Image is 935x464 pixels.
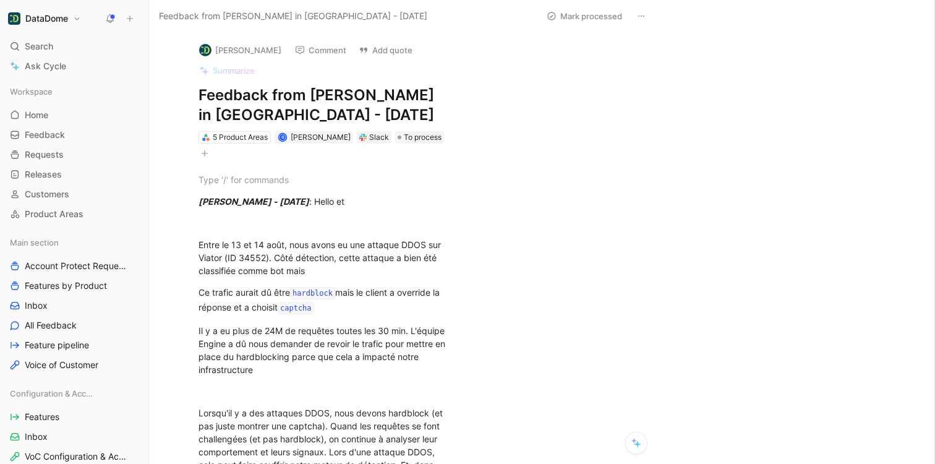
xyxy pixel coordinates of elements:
[25,339,89,351] span: Feature pipeline
[5,408,143,426] a: Features
[5,316,143,335] a: All Feedback
[290,287,335,299] code: hardblock
[25,168,62,181] span: Releases
[25,450,127,463] span: VoC Configuration & Access
[5,126,143,144] a: Feedback
[10,387,93,400] span: Configuration & Access
[5,165,143,184] a: Releases
[25,13,68,24] h1: DataDome
[5,57,143,75] a: Ask Cycle
[194,62,260,79] button: Summarize
[25,129,65,141] span: Feedback
[25,359,98,371] span: Voice of Customer
[5,384,143,403] div: Configuration & Access
[5,233,143,252] div: Main section
[25,411,59,423] span: Features
[5,356,143,374] a: Voice of Customer
[213,65,255,76] span: Summarize
[199,85,448,125] h1: Feedback from [PERSON_NAME] in [GEOGRAPHIC_DATA] - [DATE]
[25,39,53,54] span: Search
[25,148,64,161] span: Requests
[5,205,143,223] a: Product Areas
[5,296,143,315] a: Inbox
[25,431,48,443] span: Inbox
[541,7,628,25] button: Mark processed
[25,280,107,292] span: Features by Product
[25,109,48,121] span: Home
[25,59,66,74] span: Ask Cycle
[25,260,127,272] span: Account Protect Requests
[25,319,77,332] span: All Feedback
[353,41,418,59] button: Add quote
[199,286,448,316] div: Ce trafic aurait dû être mais le client a override la réponse et a choisit
[194,41,287,59] button: logo[PERSON_NAME]
[5,427,143,446] a: Inbox
[199,238,448,277] div: Entre le 13 et 14 août, nous avons eu une attaque DDOS sur Viator (ID 34552). Côté détection, cet...
[5,10,84,27] button: DataDomeDataDome
[5,185,143,204] a: Customers
[369,131,389,144] div: Slack
[395,131,444,144] div: To process
[291,132,351,142] span: [PERSON_NAME]
[5,277,143,295] a: Features by Product
[25,208,83,220] span: Product Areas
[278,302,314,314] code: captcha
[404,131,442,144] span: To process
[10,236,59,249] span: Main section
[279,134,286,140] div: G
[25,299,48,312] span: Inbox
[159,9,427,24] span: Feedback from [PERSON_NAME] in [GEOGRAPHIC_DATA] - [DATE]
[5,145,143,164] a: Requests
[10,85,53,98] span: Workspace
[5,37,143,56] div: Search
[5,82,143,101] div: Workspace
[5,257,143,275] a: Account Protect Requests
[5,233,143,374] div: Main sectionAccount Protect RequestsFeatures by ProductInboxAll FeedbackFeature pipelineVoice of ...
[25,188,69,200] span: Customers
[199,44,211,56] img: logo
[289,41,352,59] button: Comment
[5,106,143,124] a: Home
[199,195,448,208] div: : Hello et
[8,12,20,25] img: DataDome
[199,324,448,376] div: Il y a eu plus de 24M de requêtes toutes les 30 min. L'équipe Engine a dû nous demander de revoir...
[199,196,309,207] em: [PERSON_NAME] - [DATE]
[213,131,268,144] div: 5 Product Areas
[5,336,143,354] a: Feature pipeline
